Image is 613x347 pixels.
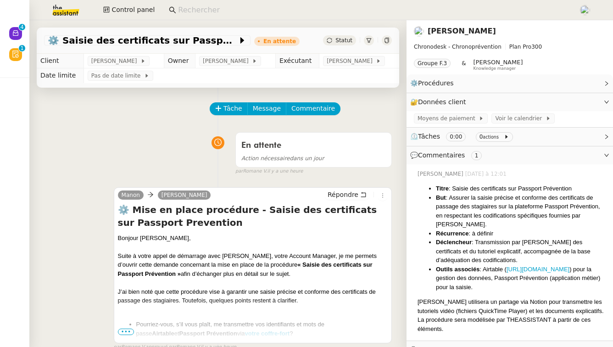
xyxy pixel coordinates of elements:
span: Statut [335,37,352,44]
a: [PERSON_NAME] [428,27,496,35]
td: Date limite [37,68,84,83]
span: Moyens de paiement [418,114,479,123]
nz-badge-sup: 4 [19,24,25,30]
a: [PERSON_NAME] [158,191,211,199]
span: & [462,59,466,71]
span: Manon [122,192,140,198]
strong: Outils associés [436,266,479,273]
span: ⏲️ [410,133,517,140]
span: 300 [531,44,542,50]
td: Owner [164,54,195,68]
nz-tag: Groupe F.3 [414,59,451,68]
span: Données client [418,98,466,106]
li: : Saisie des certificats sur Passport Prévention [436,184,606,193]
div: Bonjour [PERSON_NAME]﻿, [118,234,388,243]
span: 0 [479,134,483,140]
nz-badge-sup: 1 [19,45,25,51]
span: Chronodesk - Chronoprévention [414,44,502,50]
strong: « Saisie des certificats sur Passport Prévention » [118,261,373,277]
span: Knowledge manager [474,66,516,71]
li: : à définir [436,229,606,238]
h4: ⚙️ Mise en place procédure - Saisie des certificats sur Passport Prevention [118,203,388,229]
span: Action nécessaire [241,155,290,162]
td: Client [37,54,84,68]
strong: Airtable [152,330,174,337]
input: Rechercher [178,4,569,17]
span: 💬 [410,151,485,159]
span: par [235,168,243,175]
span: dans un jour [241,155,324,162]
strong: Passport Prévention [179,330,237,337]
button: Répondre [324,190,370,200]
div: [PERSON_NAME] utilisera un partage via Notion pour transmettre les tutoriels vidéo (fichiers Quic... [418,297,606,333]
img: users%2FEd44bVEFWAbKNLX0NBshN8BbqF53%2Favatar%2FCapture%20d%E2%80%99e%CC%81cran%202025-10-14%20a%... [414,26,424,36]
td: Exécutant [275,54,319,68]
span: Control panel [111,5,155,15]
p: 4 [20,24,24,32]
nz-tag: 0:00 [446,132,466,141]
nz-tag: 1 [471,151,482,160]
span: Pas de date limite [91,71,144,80]
span: Plan Pro [509,44,531,50]
div: ⚙️Procédures [407,74,613,92]
div: 🔐Données client [407,93,613,111]
button: Control panel [98,4,160,17]
li: : Assurer la saisie précise et conforme des certificats de passage des stagiaires sur la platefor... [436,193,606,229]
span: [PERSON_NAME] [418,170,465,178]
strong: Titre [436,185,449,192]
button: Tâche [210,102,248,115]
div: En attente [263,39,296,44]
li: : Airtable ( ) pour la gestion des données, Passport Prévention (application métier) pour la saisie. [436,265,606,292]
span: En attente [241,141,281,150]
span: Tâche [223,103,242,114]
span: Commentaire [291,103,335,114]
span: ⚙️ [410,78,458,89]
strong: But [436,194,446,201]
span: [PERSON_NAME] [474,59,523,66]
span: Voir le calendrier [495,114,545,123]
span: [PERSON_NAME] [203,56,252,66]
span: Tâches [418,133,440,140]
span: Répondre [328,190,358,199]
small: actions [483,134,499,140]
div: ⏲️Tâches 0:00 0actions [407,128,613,146]
a: votre coffre-fort [245,330,290,337]
small: Romane V. [235,168,303,175]
span: [PERSON_NAME] [327,56,376,66]
strong: Déclencheur [436,239,472,246]
li: : Transmission par [PERSON_NAME] des certificats et du tutoriel explicatif, accompagnée de la bas... [436,238,606,265]
span: Procédures [418,79,454,87]
div: 💬Commentaires 1 [407,146,613,164]
button: Commentaire [286,102,340,115]
li: Pourriez-vous, s’il vous plaît, me transmettre vos identifiants et mots de passe et via ? [136,320,388,338]
span: ••• [118,329,134,335]
div: J’ai bien noté que cette procédure vise à garantir une saisie précise et conforme des certificats... [118,287,388,305]
div: Suite à votre appel de démarrage avec [PERSON_NAME], votre Account Manager, je me permets d’ouvri... [118,252,388,279]
span: [PERSON_NAME] [91,56,140,66]
strong: Récurrence [436,230,469,237]
a: [URL][DOMAIN_NAME] [507,266,569,273]
span: 🔐 [410,97,470,107]
span: Message [253,103,281,114]
app-user-label: Knowledge manager [474,59,523,71]
img: users%2FPPrFYTsEAUgQy5cK5MCpqKbOX8K2%2Favatar%2FCapture%20d%E2%80%99e%CC%81cran%202023-06-05%20a%... [580,5,590,15]
span: ⚙️ Saisie des certificats sur Passport Prevention [48,36,238,45]
span: Commentaires [418,151,465,159]
button: Message [247,102,286,115]
span: [DATE] à 12:01 [465,170,508,178]
span: il y a une heure [267,168,303,175]
p: 1 [20,45,24,53]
